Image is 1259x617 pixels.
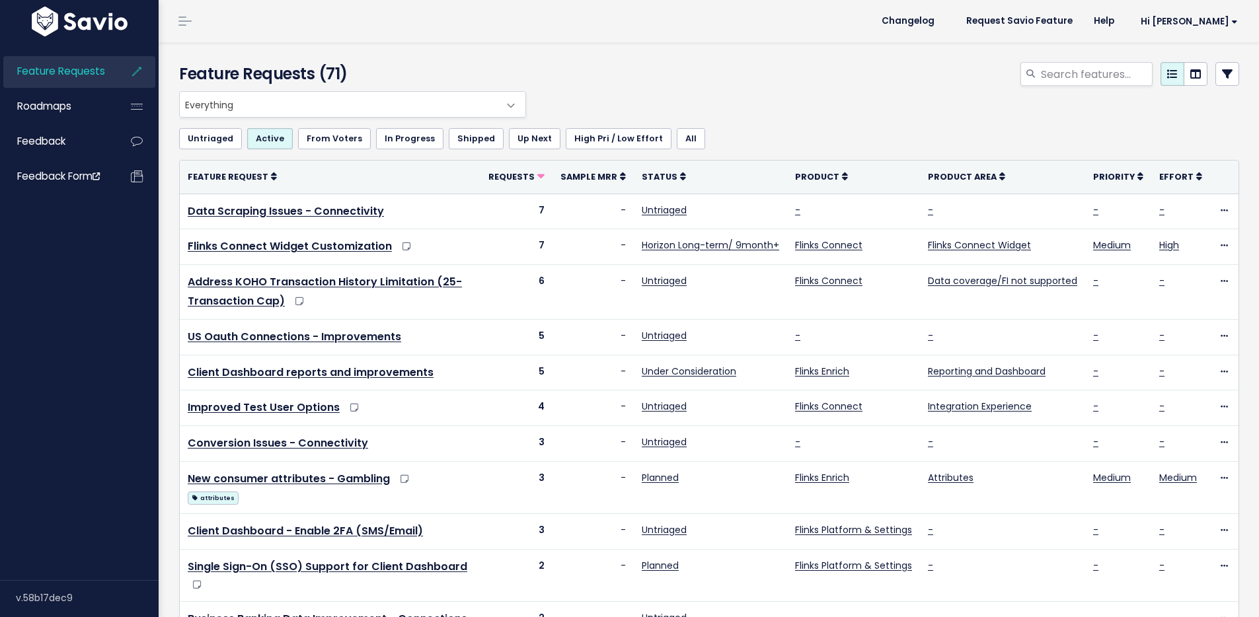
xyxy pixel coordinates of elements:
[188,435,368,451] a: Conversion Issues - Connectivity
[560,171,617,182] span: Sample MRR
[480,355,553,390] td: 5
[376,128,443,149] a: In Progress
[180,92,499,117] span: Everything
[188,329,401,344] a: US Oauth Connections - Improvements
[1159,274,1164,287] a: -
[3,56,110,87] a: Feature Requests
[1159,435,1164,449] a: -
[1159,559,1164,572] a: -
[188,489,239,505] a: attributes
[882,17,935,26] span: Changelog
[1159,203,1164,217] a: -
[28,7,131,36] img: logo-white.9d6f32f41409.svg
[188,471,390,486] a: New consumer attributes - Gambling
[1093,170,1143,183] a: Priority
[642,329,687,342] a: Untriaged
[795,171,839,182] span: Product
[1159,238,1179,252] a: High
[188,171,268,182] span: Feature Request
[928,365,1046,378] a: Reporting and Dashboard
[553,194,634,229] td: -
[1159,171,1194,182] span: Effort
[642,171,677,182] span: Status
[3,91,110,122] a: Roadmaps
[1141,17,1238,26] span: Hi [PERSON_NAME]
[1159,471,1197,484] a: Medium
[642,435,687,449] a: Untriaged
[553,265,634,320] td: -
[928,471,973,484] a: Attributes
[480,390,553,426] td: 4
[480,194,553,229] td: 7
[3,161,110,192] a: Feedback form
[928,329,933,342] a: -
[480,265,553,320] td: 6
[642,559,679,572] a: Planned
[553,461,634,513] td: -
[179,91,526,118] span: Everything
[566,128,671,149] a: High Pri / Low Effort
[553,355,634,390] td: -
[17,99,71,113] span: Roadmaps
[1093,435,1098,449] a: -
[928,238,1031,252] a: Flinks Connect Widget
[247,128,293,149] a: Active
[1093,171,1135,182] span: Priority
[188,523,423,538] a: Client Dashboard - Enable 2FA (SMS/Email)
[188,170,277,183] a: Feature Request
[188,238,392,254] a: Flinks Connect Widget Customization
[1159,329,1164,342] a: -
[1040,62,1153,86] input: Search features...
[1093,329,1098,342] a: -
[928,274,1077,287] a: Data coverage/FI not supported
[1125,11,1248,32] a: Hi [PERSON_NAME]
[928,170,1005,183] a: Product Area
[795,238,862,252] a: Flinks Connect
[928,203,933,217] a: -
[480,549,553,601] td: 2
[642,365,736,378] a: Under Consideration
[188,203,384,219] a: Data Scraping Issues - Connectivity
[642,238,779,252] a: Horizon Long-term/ 9month+
[488,170,545,183] a: Requests
[480,319,553,355] td: 5
[1093,203,1098,217] a: -
[928,435,933,449] a: -
[480,513,553,549] td: 3
[449,128,504,149] a: Shipped
[1093,274,1098,287] a: -
[553,549,634,601] td: -
[642,170,686,183] a: Status
[553,426,634,462] td: -
[179,62,519,86] h4: Feature Requests (71)
[16,581,159,615] div: v.58b17dec9
[1093,365,1098,378] a: -
[188,274,462,308] a: Address KOHO Transaction History Limitation (25-Transaction Cap)
[480,426,553,462] td: 3
[956,11,1083,31] a: Request Savio Feature
[928,400,1032,413] a: Integration Experience
[17,169,100,183] span: Feedback form
[509,128,560,149] a: Up Next
[642,471,679,484] a: Planned
[488,171,535,182] span: Requests
[480,229,553,265] td: 7
[642,523,687,536] a: Untriaged
[928,523,933,536] a: -
[1159,400,1164,413] a: -
[188,559,467,574] a: Single Sign-On (SSO) Support for Client Dashboard
[795,435,800,449] a: -
[17,134,65,148] span: Feedback
[188,491,239,505] span: attributes
[179,128,1239,149] ul: Filter feature requests
[795,400,862,413] a: Flinks Connect
[1093,559,1098,572] a: -
[188,400,340,415] a: Improved Test User Options
[928,559,933,572] a: -
[795,170,848,183] a: Product
[795,203,800,217] a: -
[642,274,687,287] a: Untriaged
[1093,471,1131,484] a: Medium
[677,128,705,149] a: All
[795,523,912,536] a: Flinks Platform & Settings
